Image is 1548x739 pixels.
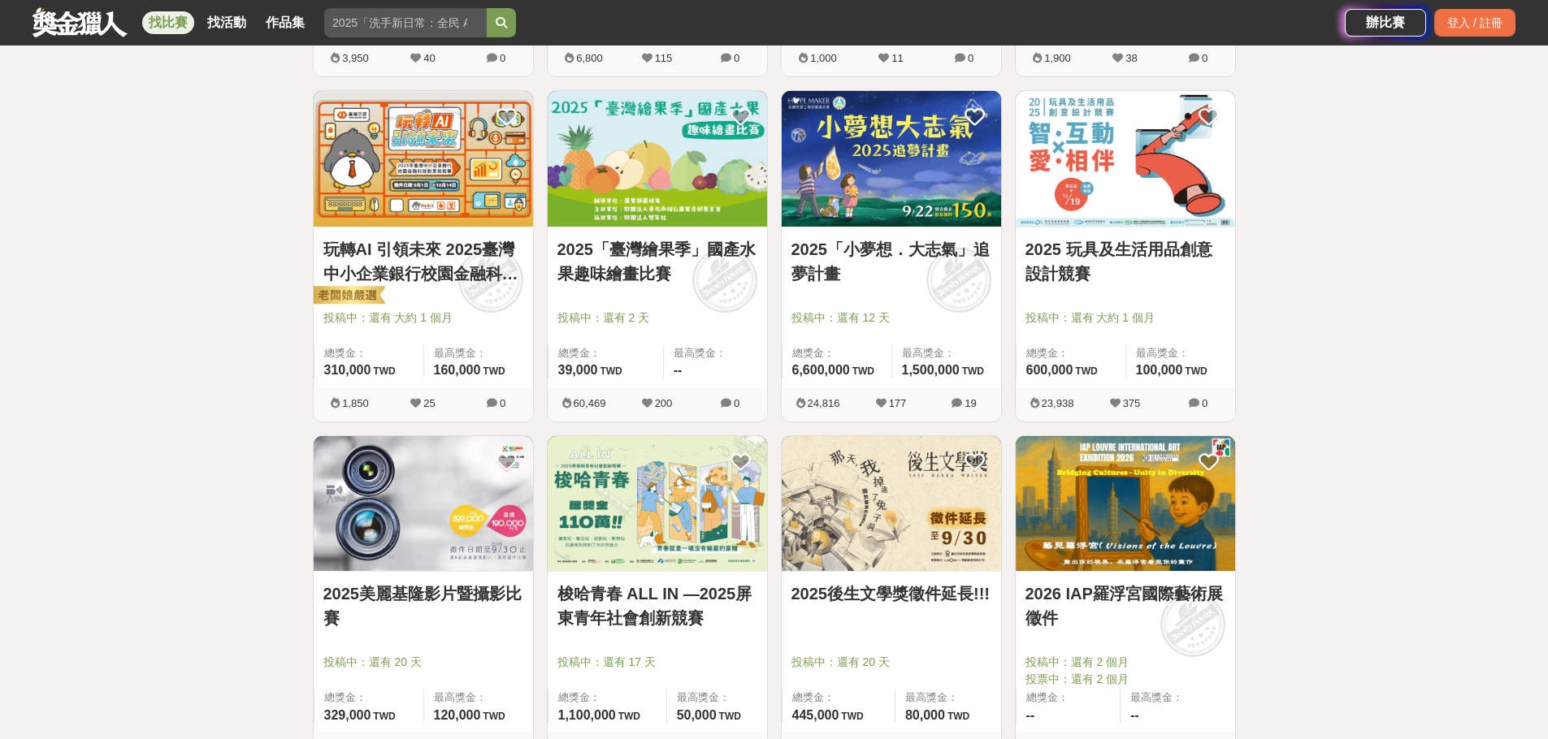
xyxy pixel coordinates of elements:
span: 3,950 [342,52,369,64]
a: 2025 玩具及生活用品創意設計競賽 [1025,237,1225,286]
span: 投稿中：還有 大約 1 個月 [323,309,523,326]
span: 1,000 [810,52,837,64]
span: 177 [889,397,907,409]
span: 總獎金： [1026,689,1111,706]
img: Cover Image [548,91,767,227]
span: -- [1130,708,1139,722]
span: 23,938 [1042,397,1074,409]
img: Cover Image [782,91,1001,227]
span: 最高獎金： [1130,689,1225,706]
span: TWD [483,711,505,722]
span: 50,000 [677,708,717,722]
span: 投票中：還有 2 個月 [1025,671,1225,688]
a: 2026 IAP羅浮宮國際藝術展徵件 [1025,581,1225,630]
a: Cover Image [1016,436,1235,573]
span: 總獎金： [792,689,885,706]
span: 投稿中：還有 2 個月 [1025,654,1225,671]
span: -- [674,363,683,377]
span: TWD [618,711,640,722]
span: 120,000 [434,708,481,722]
span: 19 [965,397,976,409]
span: 投稿中：還有 大約 1 個月 [1025,309,1225,326]
span: 投稿中：還有 17 天 [557,654,757,671]
span: 1,500,000 [902,363,960,377]
span: 0 [734,397,739,409]
span: TWD [841,711,863,722]
span: 24,816 [808,397,840,409]
img: Cover Image [314,436,533,572]
span: 600,000 [1026,363,1073,377]
span: -- [1026,708,1035,722]
span: 最高獎金： [434,689,523,706]
span: 最高獎金： [905,689,991,706]
span: 0 [1202,397,1208,409]
img: Cover Image [782,436,1001,572]
span: 最高獎金： [674,345,757,361]
img: Cover Image [1016,436,1235,572]
input: 2025「洗手新日常：全民 ALL IN」洗手歌全台徵選 [324,8,487,37]
span: TWD [719,711,741,722]
span: 0 [500,52,505,64]
span: 445,000 [792,708,839,722]
span: 200 [655,397,673,409]
span: 60,469 [574,397,606,409]
span: 總獎金： [324,689,414,706]
img: Cover Image [1016,91,1235,227]
a: 辦比賽 [1345,9,1426,37]
span: TWD [852,365,874,377]
span: 總獎金： [558,689,657,706]
span: 80,000 [905,708,945,722]
span: TWD [1075,365,1097,377]
span: 160,000 [434,363,481,377]
span: 投稿中：還有 2 天 [557,309,757,326]
span: 100,000 [1136,363,1183,377]
a: Cover Image [314,436,533,573]
span: 1,100,000 [558,708,616,722]
a: 玩轉AI 引領未來 2025臺灣中小企業銀行校園金融科技創意挑戰賽 [323,237,523,286]
div: 登入 / 註冊 [1434,9,1515,37]
span: 最高獎金： [902,345,991,361]
a: 2025「臺灣繪果季」國產水果趣味繪畫比賽 [557,237,757,286]
span: TWD [373,711,395,722]
span: TWD [373,365,395,377]
a: 找活動 [201,11,253,34]
span: 39,000 [558,363,598,377]
img: Cover Image [548,436,767,572]
span: 最高獎金： [1136,345,1225,361]
span: 0 [1202,52,1208,64]
a: 梭哈青春 ALL IN —2025屏東青年社會創新競賽 [557,581,757,630]
a: 2025「小夢想．大志氣」追夢計畫 [791,237,991,286]
span: 投稿中：還有 20 天 [323,654,523,671]
span: 25 [423,397,435,409]
span: 1,850 [342,397,369,409]
a: Cover Image [782,436,1001,573]
span: 總獎金： [792,345,882,361]
span: 310,000 [324,363,371,377]
a: 2025後生文學獎徵件延長!!! [791,581,991,606]
span: 總獎金： [558,345,653,361]
img: 老闆娘嚴選 [310,285,385,308]
span: 總獎金： [1026,345,1116,361]
span: 375 [1123,397,1141,409]
span: 6,600,000 [792,363,850,377]
a: 找比賽 [142,11,194,34]
span: 1,900 [1044,52,1071,64]
span: 0 [500,397,505,409]
a: 作品集 [259,11,311,34]
span: 0 [734,52,739,64]
span: 115 [655,52,673,64]
a: Cover Image [548,436,767,573]
img: Cover Image [314,91,533,227]
span: TWD [962,365,984,377]
span: 最高獎金： [677,689,757,706]
span: TWD [483,365,505,377]
span: 投稿中：還有 12 天 [791,309,991,326]
span: TWD [1185,365,1207,377]
span: 38 [1125,52,1137,64]
span: 總獎金： [324,345,414,361]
